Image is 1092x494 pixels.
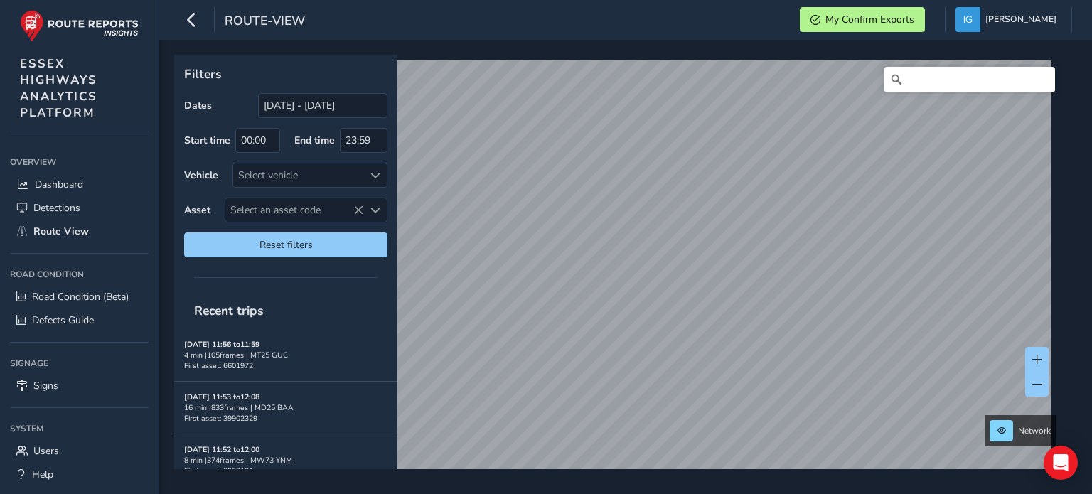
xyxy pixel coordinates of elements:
[10,173,149,196] a: Dashboard
[195,238,377,252] span: Reset filters
[1044,446,1078,480] div: Open Intercom Messenger
[32,313,94,327] span: Defects Guide
[10,374,149,397] a: Signs
[179,60,1051,485] canvas: Map
[184,360,253,371] span: First asset: 6601972
[184,350,387,360] div: 4 min | 105 frames | MT25 GUC
[184,444,259,455] strong: [DATE] 11:52 to 12:00
[184,203,210,217] label: Asset
[184,339,259,350] strong: [DATE] 11:56 to 11:59
[33,225,89,238] span: Route View
[184,292,274,329] span: Recent trips
[800,7,925,32] button: My Confirm Exports
[184,455,387,466] div: 8 min | 374 frames | MW73 YNM
[10,439,149,463] a: Users
[225,198,363,222] span: Select an asset code
[10,353,149,374] div: Signage
[10,463,149,486] a: Help
[32,290,129,304] span: Road Condition (Beta)
[10,220,149,243] a: Route View
[184,232,387,257] button: Reset filters
[10,264,149,285] div: Road Condition
[233,163,363,187] div: Select vehicle
[184,99,212,112] label: Dates
[33,379,58,392] span: Signs
[10,196,149,220] a: Detections
[10,418,149,439] div: System
[20,10,139,42] img: rr logo
[363,198,387,222] div: Select an asset code
[10,308,149,332] a: Defects Guide
[35,178,83,191] span: Dashboard
[184,466,253,476] span: First asset: 8903101
[884,67,1055,92] input: Search
[184,413,257,424] span: First asset: 39902329
[20,55,97,121] span: ESSEX HIGHWAYS ANALYTICS PLATFORM
[184,65,387,83] p: Filters
[985,7,1056,32] span: [PERSON_NAME]
[10,285,149,308] a: Road Condition (Beta)
[825,13,914,26] span: My Confirm Exports
[10,151,149,173] div: Overview
[294,134,335,147] label: End time
[955,7,1061,32] button: [PERSON_NAME]
[33,201,80,215] span: Detections
[225,12,305,32] span: route-view
[184,134,230,147] label: Start time
[32,468,53,481] span: Help
[1018,425,1051,436] span: Network
[184,392,259,402] strong: [DATE] 11:53 to 12:08
[33,444,59,458] span: Users
[184,402,387,413] div: 16 min | 833 frames | MD25 BAA
[955,7,980,32] img: diamond-layout
[184,168,218,182] label: Vehicle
